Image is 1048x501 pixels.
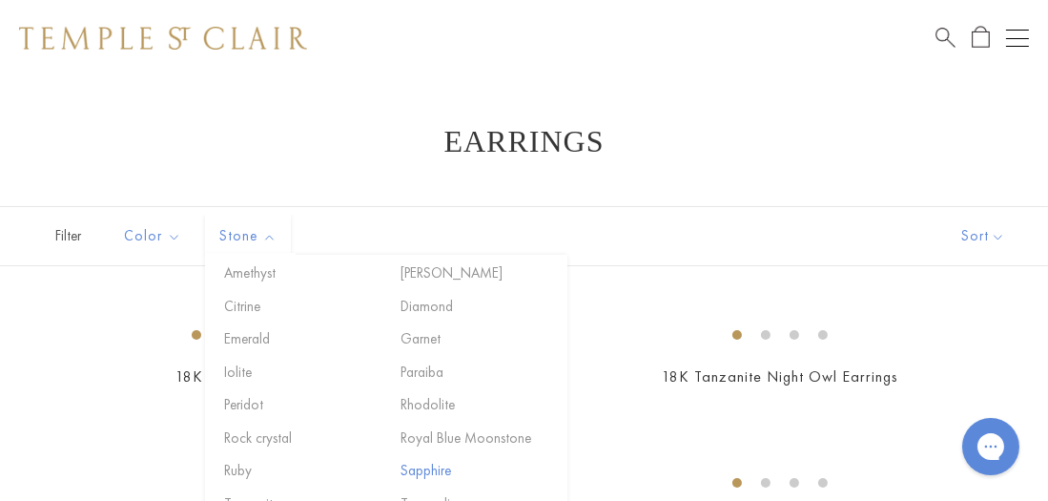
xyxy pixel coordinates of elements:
[918,207,1048,265] button: Show sort by
[662,366,898,386] a: 18K Tanzanite Night Owl Earrings
[1006,27,1029,50] button: Open navigation
[935,26,956,50] a: Search
[110,215,195,258] button: Color
[210,224,291,248] span: Stone
[972,26,990,50] a: Open Shopping Bag
[953,411,1029,482] iframe: Gorgias live chat messenger
[114,224,195,248] span: Color
[175,366,360,386] a: 18K Delphi Serpent Hoops
[48,124,1000,158] h1: Earrings
[205,215,291,258] button: Stone
[19,27,307,50] img: Temple St. Clair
